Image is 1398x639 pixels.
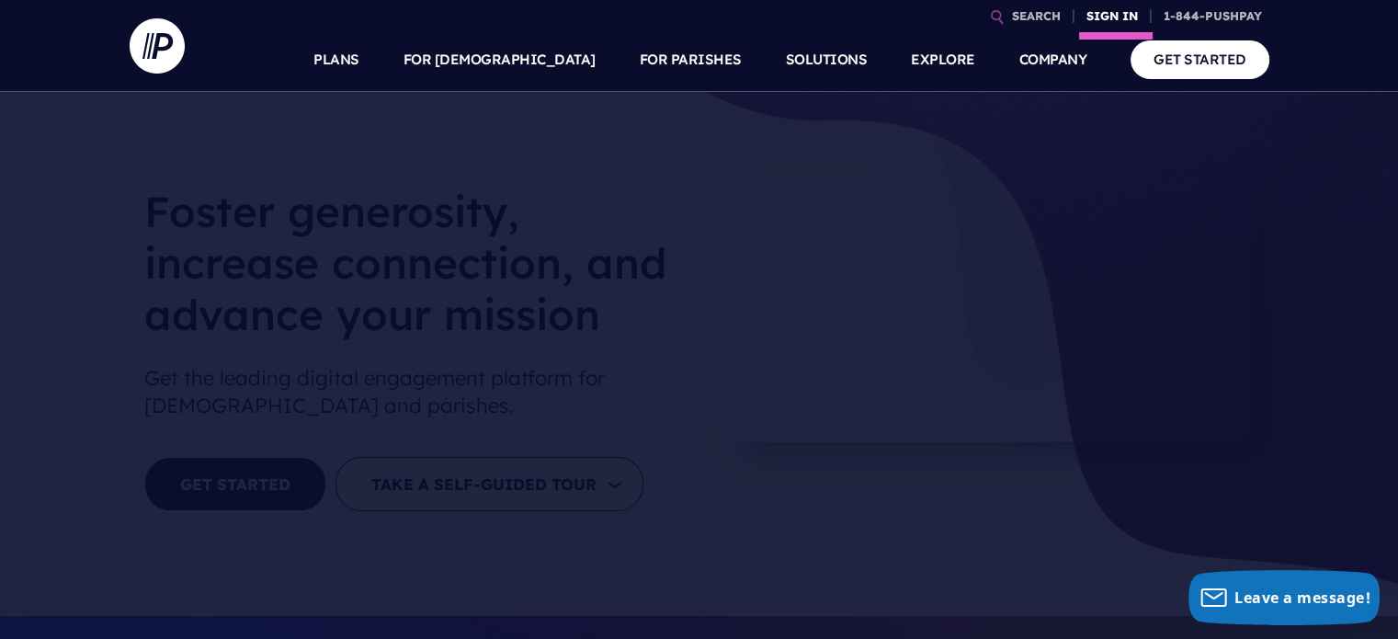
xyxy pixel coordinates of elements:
[313,28,359,92] a: PLANS
[1131,40,1269,78] a: GET STARTED
[911,28,975,92] a: EXPLORE
[640,28,742,92] a: FOR PARISHES
[1188,570,1380,625] button: Leave a message!
[1019,28,1087,92] a: COMPANY
[1234,588,1370,608] span: Leave a message!
[403,28,596,92] a: FOR [DEMOGRAPHIC_DATA]
[786,28,868,92] a: SOLUTIONS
